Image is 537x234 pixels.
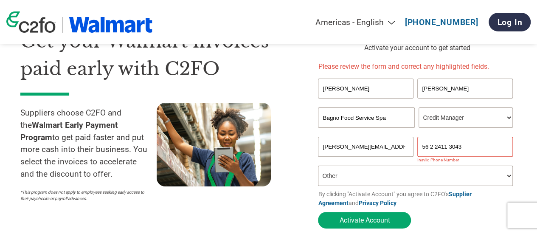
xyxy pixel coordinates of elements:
[318,99,413,104] div: Invalid first name or first name is too long
[69,17,152,33] img: Walmart
[417,158,512,162] div: Inavlid Phone Number
[157,103,271,186] img: supply chain worker
[318,129,512,133] div: Invalid company name or company name is too long
[20,189,148,202] p: *This program does not apply to employees seeking early access to their paychecks or payroll adva...
[318,137,413,157] input: Invalid Email format
[318,212,411,228] button: Activate Account
[6,11,56,33] img: c2fo logo
[318,107,414,128] input: Your company name*
[489,13,531,31] a: Log In
[318,43,517,53] p: Activate your account to get started
[405,17,478,27] a: [PHONE_NUMBER]
[20,107,157,180] p: Suppliers choose C2FO and the to get paid faster and put more cash into their business. You selec...
[417,137,512,157] input: Phone*
[318,190,517,208] p: By clicking "Activate Account" you agree to C2FO's and
[20,28,292,82] h1: Get your Walmart invoices paid early with C2FO
[417,79,512,99] input: Last Name*
[419,107,512,128] select: Title/Role
[20,120,118,142] strong: Walmart Early Payment Program
[318,158,413,162] div: Inavlid Email Address
[318,79,413,99] input: First Name*
[318,62,517,72] p: Please review the form and correct any highlighted fields.
[358,200,396,206] a: Privacy Policy
[417,99,512,104] div: Invalid last name or last name is too long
